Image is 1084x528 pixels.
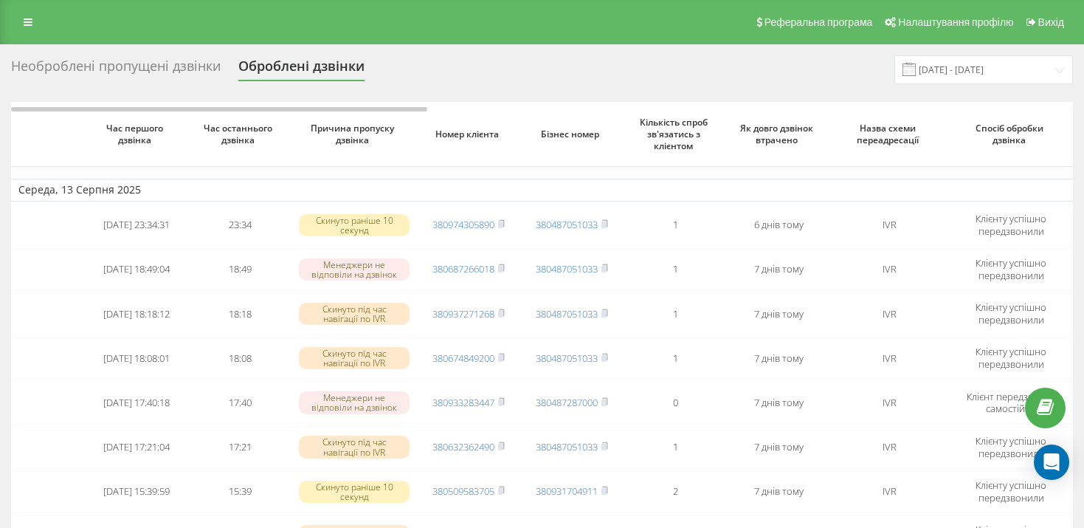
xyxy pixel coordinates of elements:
[624,337,727,379] td: 1
[624,249,727,290] td: 1
[830,337,948,379] td: IVR
[624,293,727,335] td: 1
[85,205,188,246] td: [DATE] 23:34:31
[432,396,494,409] a: 380933283447
[624,471,727,512] td: 2
[948,205,1074,246] td: Клієнту успішно передзвонили
[432,262,494,275] a: 380687266018
[898,16,1013,28] span: Налаштування профілю
[305,123,404,145] span: Причина пропуску дзвінка
[948,427,1074,468] td: Клієнту успішно передзвонили
[948,337,1074,379] td: Клієнту успішно передзвонили
[188,471,291,512] td: 15:39
[727,337,830,379] td: 7 днів тому
[97,123,176,145] span: Час першого дзвінка
[830,205,948,246] td: IVR
[635,117,715,151] span: Кількість спроб зв'язатись з клієнтом
[948,293,1074,335] td: Клієнту успішно передзвонили
[188,249,291,290] td: 18:49
[830,249,948,290] td: IVR
[429,128,508,140] span: Номер клієнта
[299,436,410,458] div: Скинуто під час навігації по IVR
[299,258,410,281] div: Менеджери не відповіли на дзвінок
[432,218,494,231] a: 380974305890
[188,205,291,246] td: 23:34
[299,347,410,369] div: Скинуто під час навігації по IVR
[432,440,494,453] a: 380632362490
[85,382,188,423] td: [DATE] 17:40:18
[536,396,598,409] a: 380487287000
[727,249,830,290] td: 7 днів тому
[727,382,830,423] td: 7 днів тому
[624,382,727,423] td: 0
[962,123,1061,145] span: Спосіб обробки дзвінка
[727,427,830,468] td: 7 днів тому
[200,123,280,145] span: Час останнього дзвінка
[536,352,598,365] a: 380487051033
[238,58,365,81] div: Оброблені дзвінки
[624,427,727,468] td: 1
[624,205,727,246] td: 1
[432,352,494,365] a: 380674849200
[85,249,188,290] td: [DATE] 18:49:04
[85,471,188,512] td: [DATE] 15:39:59
[85,427,188,468] td: [DATE] 17:21:04
[532,128,612,140] span: Бізнес номер
[432,484,494,498] a: 380509583705
[830,427,948,468] td: IVR
[727,205,830,246] td: 6 днів тому
[536,307,598,320] a: 380487051033
[188,337,291,379] td: 18:08
[948,249,1074,290] td: Клієнту успішно передзвонили
[948,471,1074,512] td: Клієнту успішно передзвонили
[1034,445,1069,480] div: Open Intercom Messenger
[85,293,188,335] td: [DATE] 18:18:12
[764,16,873,28] span: Реферальна програма
[188,427,291,468] td: 17:21
[299,391,410,414] div: Менеджери не відповіли на дзвінок
[188,293,291,335] td: 18:18
[536,262,598,275] a: 380487051033
[536,484,598,498] a: 380931704911
[843,123,936,145] span: Назва схеми переадресації
[188,382,291,423] td: 17:40
[948,382,1074,423] td: Клієнт передзвонив самостійно
[830,293,948,335] td: IVR
[299,481,410,503] div: Скинуто раніше 10 секунд
[536,440,598,453] a: 380487051033
[299,303,410,325] div: Скинуто під час навігації по IVR
[85,337,188,379] td: [DATE] 18:08:01
[727,471,830,512] td: 7 днів тому
[727,293,830,335] td: 7 днів тому
[11,58,221,81] div: Необроблені пропущені дзвінки
[432,307,494,320] a: 380937271268
[830,382,948,423] td: IVR
[739,123,818,145] span: Як довго дзвінок втрачено
[299,214,410,236] div: Скинуто раніше 10 секунд
[1038,16,1064,28] span: Вихід
[536,218,598,231] a: 380487051033
[830,471,948,512] td: IVR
